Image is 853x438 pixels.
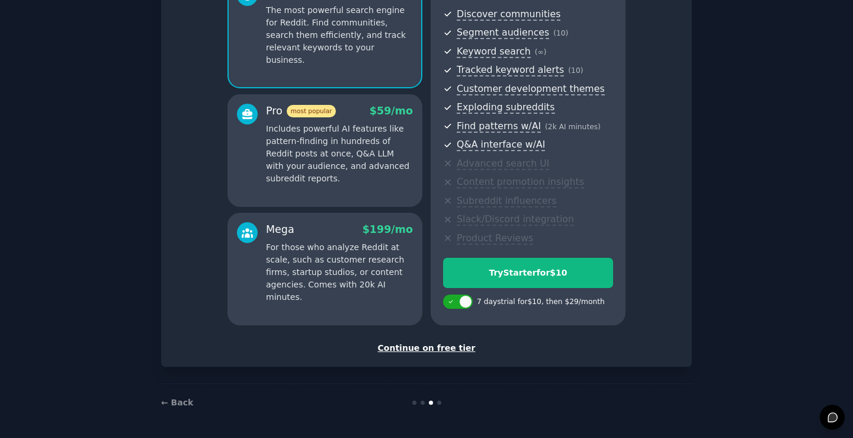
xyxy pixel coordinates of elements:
[553,29,568,37] span: ( 10 )
[457,8,560,21] span: Discover communities
[266,4,413,66] p: The most powerful search engine for Reddit. Find communities, search them efficiently, and track ...
[174,342,679,354] div: Continue on free tier
[477,297,605,308] div: 7 days trial for $10 , then $ 29 /month
[457,83,605,95] span: Customer development themes
[266,222,294,237] div: Mega
[457,101,554,114] span: Exploding subreddits
[370,105,413,117] span: $ 59 /mo
[457,213,574,226] span: Slack/Discord integration
[266,123,413,185] p: Includes powerful AI features like pattern-finding in hundreds of Reddit posts at once, Q&A LLM w...
[535,48,547,56] span: ( ∞ )
[363,223,413,235] span: $ 199 /mo
[287,105,336,117] span: most popular
[266,104,336,119] div: Pro
[457,232,533,245] span: Product Reviews
[443,258,613,288] button: TryStarterfor$10
[457,46,531,58] span: Keyword search
[444,267,613,279] div: Try Starter for $10
[266,241,413,303] p: For those who analyze Reddit at scale, such as customer research firms, startup studios, or conte...
[545,123,601,131] span: ( 2k AI minutes )
[161,398,193,407] a: ← Back
[457,139,545,151] span: Q&A interface w/AI
[457,176,584,188] span: Content promotion insights
[457,27,549,39] span: Segment audiences
[457,158,549,170] span: Advanced search UI
[457,64,564,76] span: Tracked keyword alerts
[457,120,541,133] span: Find patterns w/AI
[457,195,556,207] span: Subreddit influencers
[568,66,583,75] span: ( 10 )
